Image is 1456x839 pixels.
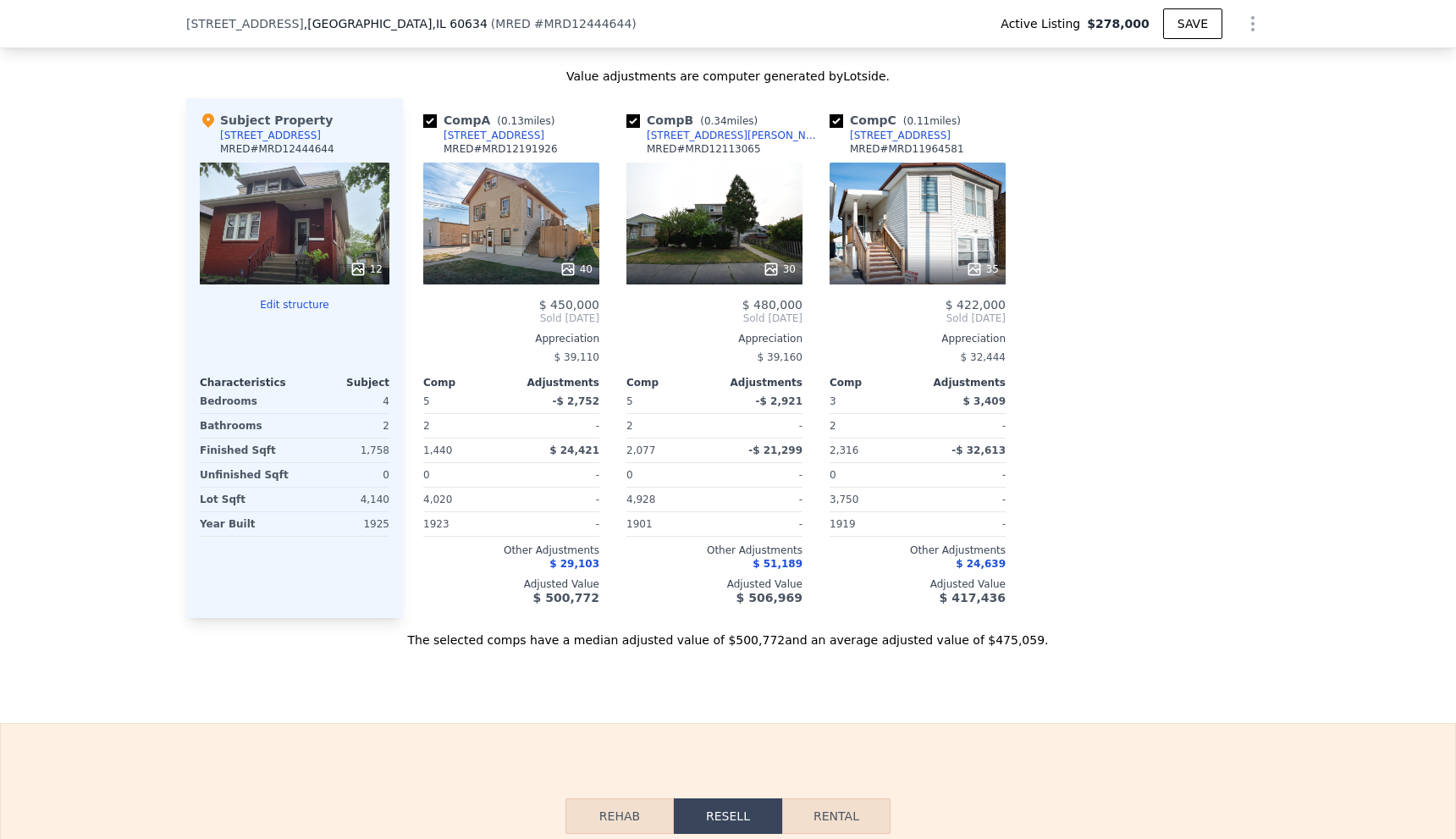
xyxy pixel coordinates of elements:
[423,577,599,591] div: Adjusted Value
[763,261,796,278] div: 30
[298,414,389,438] div: 2
[830,469,836,481] span: 0
[830,395,836,407] span: 3
[350,261,383,278] div: 12
[830,332,1006,345] div: Appreciation
[850,142,964,156] div: MRED # MRD11964581
[718,488,802,511] div: -
[753,558,802,570] span: $ 51,189
[756,395,802,407] span: -$ 2,921
[647,129,823,142] div: [STREET_ADDRESS][PERSON_NAME]
[782,798,891,834] button: Rental
[444,129,544,142] div: [STREET_ADDRESS]
[1087,15,1150,32] span: $278,000
[220,129,321,142] div: [STREET_ADDRESS]
[200,112,333,129] div: Subject Property
[515,488,599,511] div: -
[298,488,389,511] div: 4,140
[626,112,764,129] div: Comp B
[515,463,599,487] div: -
[921,463,1006,487] div: -
[549,444,599,456] span: $ 24,421
[1163,8,1222,39] button: SAVE
[830,494,858,505] span: 3,750
[490,115,561,127] span: ( miles)
[961,351,1006,363] span: $ 32,444
[1236,7,1270,41] button: Show Options
[830,577,1006,591] div: Adjusted Value
[850,129,951,142] div: [STREET_ADDRESS]
[966,261,999,278] div: 35
[200,512,291,536] div: Year Built
[298,512,389,536] div: 1925
[626,469,633,481] span: 0
[560,261,593,278] div: 40
[748,444,802,456] span: -$ 21,299
[423,129,544,142] a: [STREET_ADDRESS]
[830,312,1006,325] span: Sold [DATE]
[515,512,599,536] div: -
[444,142,558,156] div: MRED # MRD12191926
[423,395,430,407] span: 5
[186,68,1270,85] div: Value adjustments are computer generated by Lotside .
[200,488,291,511] div: Lot Sqft
[423,544,599,557] div: Other Adjustments
[511,376,599,389] div: Adjustments
[940,591,1006,604] span: $ 417,436
[704,115,727,127] span: 0.34
[423,469,430,481] span: 0
[298,439,389,462] div: 1,758
[647,142,761,156] div: MRED # MRD12113065
[423,414,508,438] div: 2
[200,298,389,312] button: Edit structure
[626,494,655,505] span: 4,928
[200,439,291,462] div: Finished Sqft
[626,544,802,557] div: Other Adjustments
[423,112,561,129] div: Comp A
[830,544,1006,557] div: Other Adjustments
[718,463,802,487] div: -
[626,395,633,407] span: 5
[626,312,802,325] span: Sold [DATE]
[186,618,1270,649] div: The selected comps have a median adjusted value of $500,772 and an average adjusted value of $475...
[200,376,295,389] div: Characteristics
[304,15,488,32] span: , [GEOGRAPHIC_DATA]
[963,395,1006,407] span: $ 3,409
[830,444,858,456] span: 2,316
[718,512,802,536] div: -
[539,298,599,312] span: $ 450,000
[423,512,508,536] div: 1923
[626,444,655,456] span: 2,077
[423,444,452,456] span: 1,440
[830,112,968,129] div: Comp C
[549,558,599,570] span: $ 29,103
[495,17,530,30] span: MRED
[1001,15,1087,32] span: Active Listing
[220,142,334,156] div: MRED # MRD12444644
[693,115,764,127] span: ( miles)
[298,463,389,487] div: 0
[533,591,599,604] span: $ 500,772
[295,376,389,389] div: Subject
[742,298,802,312] span: $ 480,000
[186,15,304,32] span: [STREET_ADDRESS]
[736,591,802,604] span: $ 506,969
[946,298,1006,312] span: $ 422,000
[200,463,291,487] div: Unfinished Sqft
[554,351,599,363] span: $ 39,110
[718,414,802,438] div: -
[423,332,599,345] div: Appreciation
[423,312,599,325] span: Sold [DATE]
[830,129,951,142] a: [STREET_ADDRESS]
[951,444,1006,456] span: -$ 32,613
[553,395,599,407] span: -$ 2,752
[921,414,1006,438] div: -
[626,332,802,345] div: Appreciation
[830,414,914,438] div: 2
[896,115,968,127] span: ( miles)
[626,577,802,591] div: Adjusted Value
[515,414,599,438] div: -
[907,115,929,127] span: 0.11
[491,15,637,32] div: ( )
[298,389,389,413] div: 4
